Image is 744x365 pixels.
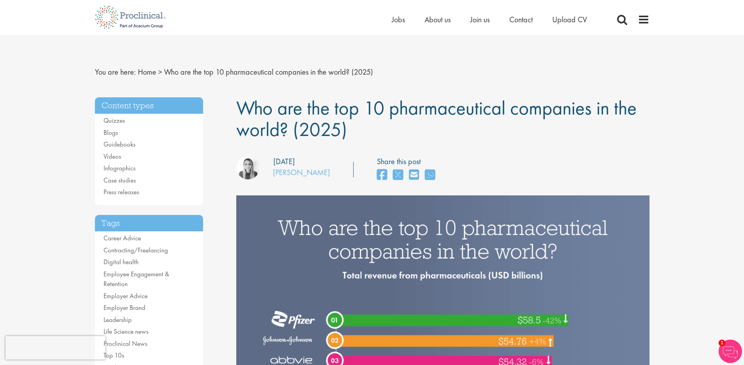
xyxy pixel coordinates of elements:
label: Share this post [377,156,439,167]
a: Infographics [103,164,136,172]
img: Hannah Burke [236,156,260,179]
a: Case studies [103,176,136,184]
a: About us [425,14,451,25]
a: Contracting/Freelancing [103,246,168,254]
a: Jobs [392,14,405,25]
a: share on facebook [377,167,387,184]
a: Join us [470,14,490,25]
a: Leadership [103,315,132,324]
span: 1 [719,340,725,346]
div: [DATE] [273,156,295,167]
a: Career Advice [103,234,141,242]
a: Top 10s [103,351,124,360]
span: Who are the top 10 pharmaceutical companies in the world? (2025) [236,95,637,142]
a: Proclinical News [103,339,147,348]
h3: Tags [95,215,203,232]
h3: Content types [95,97,203,114]
a: Quizzes [103,116,125,125]
span: You are here: [95,67,136,77]
span: > [158,67,162,77]
a: Employer Advice [103,292,148,300]
img: Chatbot [719,340,742,363]
span: Who are the top 10 pharmaceutical companies in the world? (2025) [164,67,373,77]
a: Digital health [103,258,139,266]
a: share on whats app [425,167,435,184]
a: share on twitter [393,167,403,184]
a: Videos [103,152,121,161]
a: Employer Brand [103,303,145,312]
a: Press releases [103,188,139,196]
iframe: reCAPTCHA [5,336,105,360]
a: Upload CV [552,14,587,25]
a: Life Science news [103,327,148,336]
a: Guidebooks [103,140,136,149]
a: Contact [509,14,533,25]
a: share on email [409,167,419,184]
a: Blogs [103,128,118,137]
a: Employee Engagement & Retention [103,270,169,288]
a: breadcrumb link [138,67,156,77]
a: [PERSON_NAME] [273,167,330,177]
